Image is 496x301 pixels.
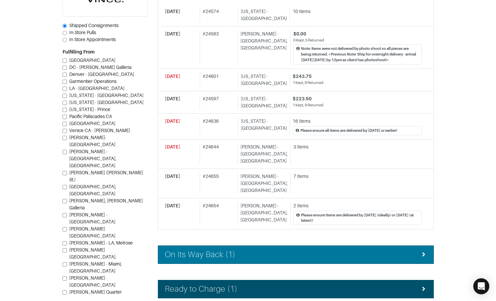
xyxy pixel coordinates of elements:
span: [GEOGRAPHIC_DATA] [69,121,115,126]
div: $243.75 [293,73,422,80]
input: [PERSON_NAME] - [GEOGRAPHIC_DATA], [GEOGRAPHIC_DATA] [63,150,67,154]
div: 2 Items [293,202,422,209]
input: [PERSON_NAME], [PERSON_NAME] Galleria [63,199,67,203]
span: Pacific Paliscades CA [69,114,112,119]
div: # 24655 [200,173,235,194]
div: [PERSON_NAME] - [GEOGRAPHIC_DATA], [GEOGRAPHIC_DATA] [237,202,288,225]
input: In-Store Pulls [63,31,67,35]
span: [GEOGRAPHIC_DATA], [GEOGRAPHIC_DATA] [69,184,116,197]
input: Denver - [GEOGRAPHIC_DATA] [63,73,67,77]
div: $223.50 [293,95,422,102]
div: 1 Kept, 9 Returned [293,102,422,108]
span: [DATE] [165,203,180,208]
div: Please ensure items are delivered by [DATE] (ideally) or [DATE] (at latest)! [301,212,419,224]
span: [PERSON_NAME] Quarter [69,290,122,295]
span: [US_STATE] - Prince [69,107,110,112]
span: [DATE] [165,174,180,179]
input: [PERSON_NAME] - [GEOGRAPHIC_DATA] [63,213,67,217]
input: LA - [GEOGRAPHIC_DATA] [63,87,67,91]
span: In-Store Pulls [69,30,96,35]
input: DC - [PERSON_NAME] Galleria [63,66,67,70]
label: Fulfilling From [63,49,95,56]
div: [US_STATE] - [GEOGRAPHIC_DATA] [238,8,287,22]
span: [GEOGRAPHIC_DATA] [69,58,115,63]
div: Please ensure all items are delivered by [DATE] or earlier! [300,128,397,133]
h4: Ready to Charge (1) [165,284,238,294]
span: [PERSON_NAME]- [GEOGRAPHIC_DATA] [69,276,115,288]
input: [PERSON_NAME][GEOGRAPHIC_DATA] [63,227,67,231]
div: $0.00 [293,30,422,37]
input: [PERSON_NAME]- [GEOGRAPHIC_DATA] [63,276,67,281]
div: [PERSON_NAME] - [GEOGRAPHIC_DATA], [GEOGRAPHIC_DATA] [237,143,288,165]
span: Shipped Consignments [69,23,118,28]
input: In Store Appointments [63,38,67,42]
span: [US_STATE] - [GEOGRAPHIC_DATA] [69,100,143,105]
input: [PERSON_NAME] Quarter [63,290,67,295]
span: Denver - [GEOGRAPHIC_DATA] [69,72,134,77]
input: [GEOGRAPHIC_DATA] [63,59,67,63]
div: Open Intercom Messenger [473,278,489,294]
input: [PERSON_NAME] ([PERSON_NAME] St.) [63,171,67,175]
div: 16 Items [293,118,422,125]
span: [PERSON_NAME][GEOGRAPHIC_DATA] [69,226,115,239]
div: 0 Kept, 5 Returned [293,37,422,43]
span: [DATE] [165,31,180,36]
div: # 24636 [200,118,235,135]
div: [PERSON_NAME] - [GEOGRAPHIC_DATA], [GEOGRAPHIC_DATA] [237,30,288,65]
span: [US_STATE] - [GEOGRAPHIC_DATA] [69,93,143,98]
div: # 24583 [200,30,235,65]
div: [US_STATE] - [GEOGRAPHIC_DATA] [238,118,287,135]
span: [PERSON_NAME] ([PERSON_NAME] St.) [69,170,143,183]
span: DC - [PERSON_NAME] Galleria [69,65,131,70]
span: [DATE] [165,144,180,149]
span: [DATE] [165,9,180,14]
span: [PERSON_NAME] - Miami, [GEOGRAPHIC_DATA] [69,262,122,274]
input: Garmentier Operations [63,80,67,84]
input: [GEOGRAPHIC_DATA] [63,122,67,126]
div: # 24601 [200,73,235,87]
input: [PERSON_NAME] - LA, Melrose [63,241,67,245]
div: Note: Items were not delivered by photo shoot so all pieces are being returned. *Previous Note: S... [301,46,419,63]
span: Garmentier Operations [69,79,116,84]
div: 1 Kept, 9 Returned [293,80,422,86]
span: Venice CA - [PERSON_NAME] [69,128,130,133]
input: [PERSON_NAME][GEOGRAPHIC_DATA]. [63,248,67,253]
input: [US_STATE] - [GEOGRAPHIC_DATA] [63,101,67,105]
div: 7 Items [293,173,422,180]
h4: On Its Way Back (1) [165,250,236,260]
div: [PERSON_NAME] - [GEOGRAPHIC_DATA], [GEOGRAPHIC_DATA] [237,173,288,194]
input: [US_STATE] - Prince [63,108,67,112]
span: [PERSON_NAME] - [GEOGRAPHIC_DATA], [GEOGRAPHIC_DATA] [69,149,116,169]
input: [PERSON_NAME]-[GEOGRAPHIC_DATA] [63,136,67,140]
div: 10 Items [293,8,422,15]
div: [US_STATE] - [GEOGRAPHIC_DATA] [238,95,287,109]
input: Shipped Consignments [63,24,67,28]
span: [PERSON_NAME][GEOGRAPHIC_DATA]. [69,247,116,260]
div: # 24597 [200,95,235,109]
input: [PERSON_NAME] - Miami, [GEOGRAPHIC_DATA] [63,262,67,267]
div: # 24654 [200,202,235,225]
span: [PERSON_NAME] - [GEOGRAPHIC_DATA] [69,212,115,225]
span: [DATE] [165,96,180,101]
span: [PERSON_NAME]-[GEOGRAPHIC_DATA] [69,135,115,147]
input: [US_STATE] - [GEOGRAPHIC_DATA] [63,94,67,98]
span: [DATE] [165,118,180,124]
input: [GEOGRAPHIC_DATA], [GEOGRAPHIC_DATA] [63,185,67,189]
span: [PERSON_NAME] - LA, Melrose [69,240,133,246]
input: Pacific Paliscades CA [63,115,67,119]
span: [DATE] [165,74,180,79]
div: # 24574 [200,8,235,22]
div: [US_STATE] - [GEOGRAPHIC_DATA] [238,73,287,87]
span: In Store Appointments [69,37,116,42]
input: Venice CA - [PERSON_NAME] [63,129,67,133]
div: 3 Items [293,143,422,150]
span: LA - [GEOGRAPHIC_DATA] [69,86,124,91]
div: # 24644 [200,143,235,165]
span: [PERSON_NAME], [PERSON_NAME] Galleria [69,198,143,211]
